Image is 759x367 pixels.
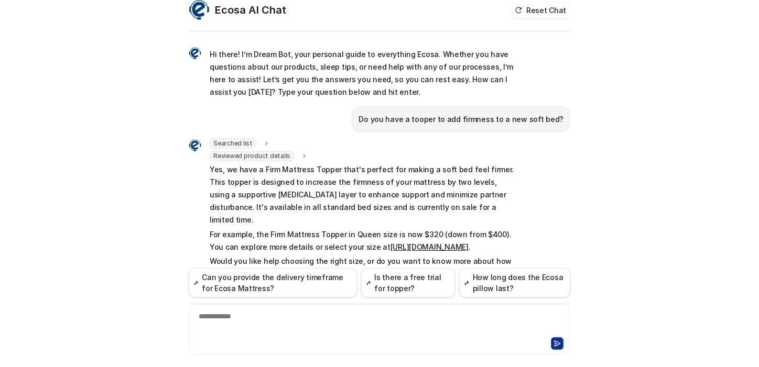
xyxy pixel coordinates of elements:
img: Widget [189,47,201,60]
span: Reviewed product details [210,151,294,161]
button: Can you provide the delivery timeframe for Ecosa Mattress? [189,268,357,297]
span: Searched list [210,138,256,149]
h2: Ecosa AI Chat [215,3,286,17]
p: Would you like help choosing the right size, or do you want to know more about how the topper fee... [210,255,516,280]
p: For example, the Firm Mattress Topper in Queen size is now $320 (down from $400). You can explore... [210,228,516,253]
img: Widget [189,139,201,152]
p: Do you have a tooper to add firmness to a new soft bed? [359,113,563,126]
p: Yes, we have a Firm Mattress Topper that's perfect for making a soft bed feel firmer. This topper... [210,163,516,226]
a: [URL][DOMAIN_NAME] [391,242,469,251]
button: Is there a free trial for topper? [361,268,455,297]
button: Reset Chat [512,3,570,18]
p: Hi there! I’m Dream Bot, your personal guide to everything Ecosa. Whether you have questions abou... [210,48,516,98]
button: How long does the Ecosa pillow last? [459,268,570,297]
